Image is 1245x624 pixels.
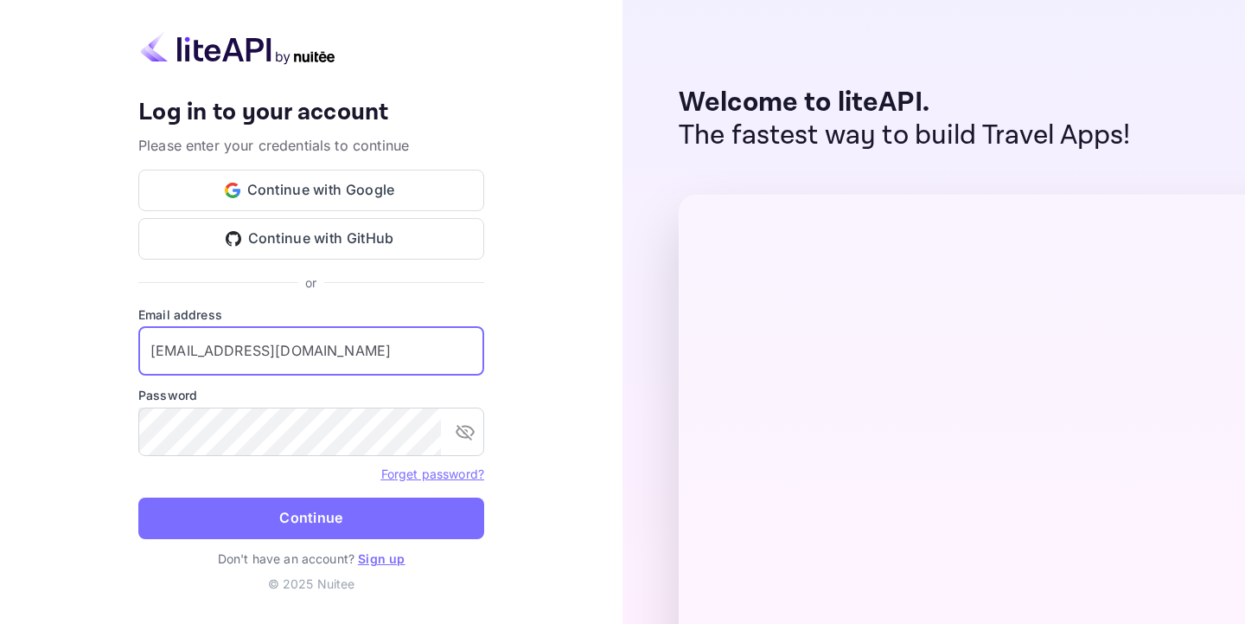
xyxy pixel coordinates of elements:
[138,327,484,376] input: Enter your email address
[381,466,484,481] a: Forget password?
[138,386,484,404] label: Password
[448,415,482,449] button: toggle password visibility
[138,498,484,539] button: Continue
[679,87,1131,119] p: Welcome to liteAPI.
[138,98,484,128] h4: Log in to your account
[358,551,405,566] a: Sign up
[305,273,316,292] p: or
[138,550,484,568] p: Don't have an account?
[679,119,1131,152] p: The fastest way to build Travel Apps!
[138,575,484,593] p: © 2025 Nuitee
[138,31,337,65] img: liteapi
[138,306,484,324] label: Email address
[138,135,484,156] p: Please enter your credentials to continue
[381,465,484,482] a: Forget password?
[138,170,484,211] button: Continue with Google
[138,218,484,260] button: Continue with GitHub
